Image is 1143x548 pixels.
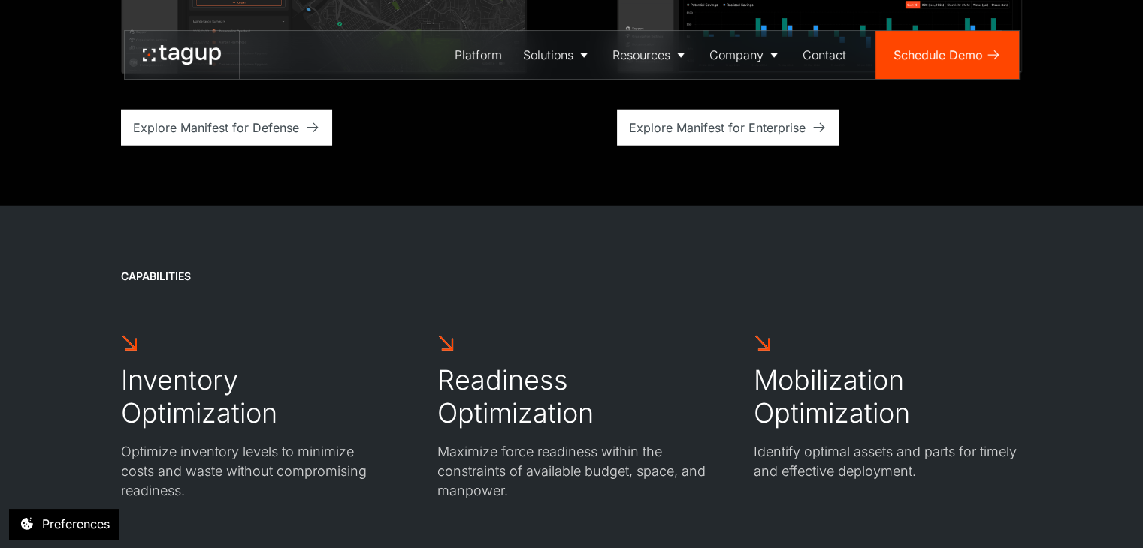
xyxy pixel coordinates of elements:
[437,442,706,501] p: Maximize force readiness within the constraints of available budget, space, and manpower.
[523,46,573,64] div: Solutions
[612,46,670,64] div: Resources
[792,31,857,79] a: Contact
[602,31,699,79] a: Resources
[121,442,389,501] p: Optimize inventory levels to minimize costs and waste without compromising readiness.
[754,442,1022,481] p: Identify optimal assets and parts for timely and effective deployment.
[709,46,764,64] div: Company
[513,31,602,79] a: Solutions
[133,119,299,137] div: Explore Manifest for Defense
[894,46,983,64] div: Schedule Demo
[437,364,594,430] h2: Readiness Optimization
[121,364,277,430] h2: Inventory Optimization
[455,46,502,64] div: Platform
[617,110,839,146] a: Explore Manifest for Enterprise
[121,110,332,146] a: Explore Manifest for Defense
[444,31,513,79] a: Platform
[121,269,191,284] div: CAPABILITIES
[699,31,792,79] a: Company
[42,515,110,533] div: Preferences
[875,31,1019,79] a: Schedule Demo
[754,364,910,430] h2: Mobilization Optimization
[803,46,846,64] div: Contact
[629,119,806,137] div: Explore Manifest for Enterprise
